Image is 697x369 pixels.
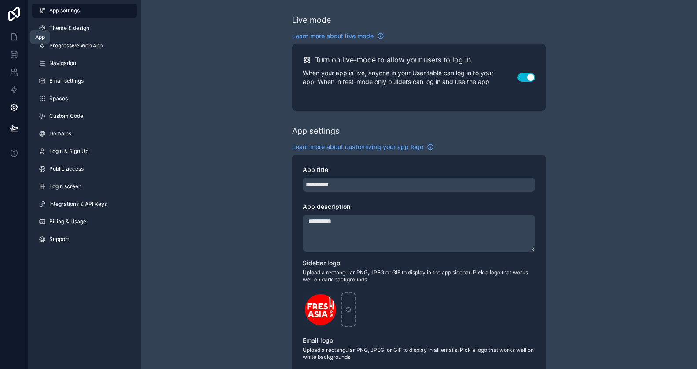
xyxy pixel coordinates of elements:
a: Progressive Web App [32,39,137,53]
a: Theme & design [32,21,137,35]
a: Support [32,232,137,246]
span: Integrations & API Keys [49,201,107,208]
span: Sidebar logo [303,259,340,267]
div: Live mode [292,14,331,26]
span: Login & Sign Up [49,148,88,155]
span: Email logo [303,336,333,344]
span: Support [49,236,69,243]
span: Custom Code [49,113,83,120]
a: Public access [32,162,137,176]
span: Spaces [49,95,68,102]
span: App description [303,203,350,210]
a: App settings [32,4,137,18]
div: App [35,33,45,40]
span: Upload a rectangular PNG, JPEG, or GIF to display in all emails. Pick a logo that works well on w... [303,347,535,361]
span: Email settings [49,77,84,84]
span: Billing & Usage [49,218,86,225]
span: Public access [49,165,84,172]
a: Login screen [32,179,137,194]
div: App settings [292,125,340,137]
span: Login screen [49,183,81,190]
a: Login & Sign Up [32,144,137,158]
span: Theme & design [49,25,89,32]
a: Email settings [32,74,137,88]
span: Learn more about live mode [292,32,374,40]
a: Learn more about customizing your app logo [292,142,434,151]
span: Learn more about customizing your app logo [292,142,423,151]
a: Spaces [32,91,137,106]
a: Billing & Usage [32,215,137,229]
a: Custom Code [32,109,137,123]
span: Navigation [49,60,76,67]
a: Learn more about live mode [292,32,384,40]
span: Progressive Web App [49,42,103,49]
p: When your app is live, anyone in your User table can log in to your app. When in test-mode only b... [303,69,517,86]
span: App title [303,166,328,173]
a: Integrations & API Keys [32,197,137,211]
span: Upload a rectangular PNG, JPEG or GIF to display in the app sidebar. Pick a logo that works well ... [303,269,535,283]
h2: Turn on live-mode to allow your users to log in [315,55,471,65]
span: Domains [49,130,71,137]
a: Navigation [32,56,137,70]
span: App settings [49,7,80,14]
a: Domains [32,127,137,141]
